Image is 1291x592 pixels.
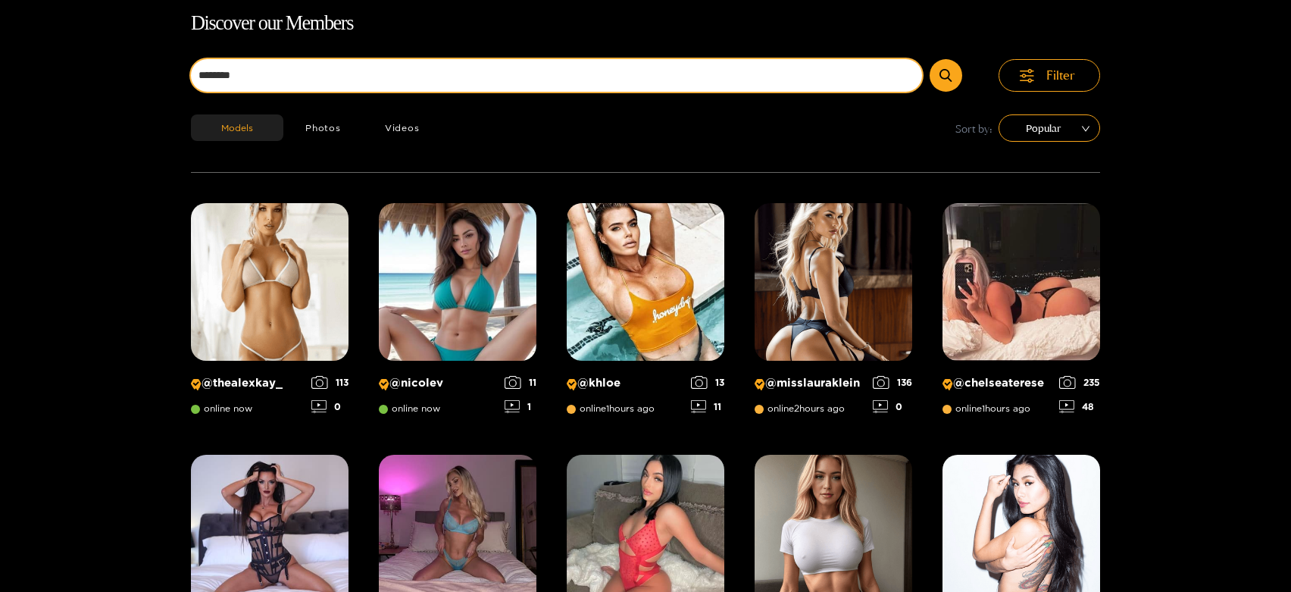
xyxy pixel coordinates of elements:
img: Creator Profile Image: nicolev [379,203,536,361]
a: Creator Profile Image: misslauraklein@misslaurakleinonline2hours ago1360 [755,203,912,424]
span: online 2 hours ago [755,403,845,414]
div: sort [999,114,1100,142]
p: @ nicolev [379,376,497,390]
div: 113 [311,376,349,389]
button: Videos [363,114,442,141]
button: Models [191,114,283,141]
p: @ khloe [567,376,683,390]
span: online now [191,403,252,414]
div: 235 [1059,376,1100,389]
img: Creator Profile Image: thealexkay_ [191,203,349,361]
span: Sort by: [955,120,992,137]
div: 13 [691,376,724,389]
span: Filter [1046,67,1075,84]
img: Creator Profile Image: khloe [567,203,724,361]
button: Submit Search [930,59,962,92]
img: Creator Profile Image: misslauraklein [755,203,912,361]
h1: Discover our Members [191,8,1100,39]
p: @ thealexkay_ [191,376,304,390]
div: 11 [505,376,536,389]
span: online 1 hours ago [567,403,655,414]
p: @ chelseaterese [942,376,1052,390]
a: Creator Profile Image: chelseaterese@chelseatereseonline1hours ago23548 [942,203,1100,424]
a: Creator Profile Image: khloe@khloeonline1hours ago1311 [567,203,724,424]
img: Creator Profile Image: chelseaterese [942,203,1100,361]
div: 48 [1059,400,1100,413]
div: 0 [311,400,349,413]
div: 1 [505,400,536,413]
span: Popular [1010,117,1089,139]
a: Creator Profile Image: thealexkay_@thealexkay_online now1130 [191,203,349,424]
div: 0 [873,400,912,413]
div: 136 [873,376,912,389]
span: online now [379,403,440,414]
a: Creator Profile Image: nicolev@nicolevonline now111 [379,203,536,424]
button: Photos [283,114,363,141]
span: online 1 hours ago [942,403,1030,414]
p: @ misslauraklein [755,376,865,390]
button: Filter [999,59,1100,92]
div: 11 [691,400,724,413]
